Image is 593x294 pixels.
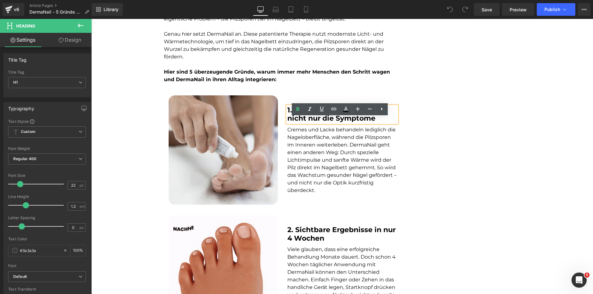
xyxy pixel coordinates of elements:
div: Title Tag [8,54,27,63]
font: Viele glauben, dass eine erfolgreiche Behandlung Monate dauert. Doch schon 4 Wochen täglicher Anw... [196,227,304,294]
div: Line Height [8,195,86,199]
strong: Hier sind 5 überzeugende Gründe, warum immer mehr Menschen den Schritt wagen und DermaNail in ihr... [73,50,299,63]
button: More [578,3,590,16]
iframe: Intercom live chat [572,273,587,288]
a: New Library [92,3,123,16]
span: Heading [16,23,35,28]
div: Letter Spacing [8,216,86,220]
div: Font Weight [8,147,86,151]
a: Desktop [253,3,268,16]
font: Cremes und Lacke behandeln lediglich die Nageloberfläche, während die Pilzsporen im Inneren weite... [196,108,305,174]
div: Text Styles [8,119,86,124]
div: Font Size [8,173,86,178]
a: Design [47,33,93,47]
span: Library [104,7,118,12]
font: Genau hier setzt DermaNail an. Diese patentierte Therapie nutzt modernste Licht- und Wärmetechnol... [73,12,293,41]
a: Mobile [298,3,314,16]
a: Laptop [268,3,283,16]
div: Title Tag [8,70,86,75]
span: px [80,183,85,187]
div: Text Transform [8,287,86,291]
span: 5 [584,273,590,278]
span: em [80,204,85,208]
div: % [70,245,86,256]
span: DermaNail - 5 Gründe Adv [29,9,82,15]
a: v6 [3,3,24,16]
span: px [80,225,85,230]
button: Redo [459,3,471,16]
span: Publish [544,7,560,12]
b: Regular 400 [13,156,37,161]
b: H1 [13,80,18,85]
span: Save [482,6,492,13]
button: Undo [444,3,456,16]
b: Custom [21,129,35,135]
b: 1. Bekämpft die Ursache – nicht nur die Symptome [196,87,290,104]
i: Default [13,274,27,279]
span: Preview [510,6,527,13]
input: Color [20,247,60,254]
a: Preview [502,3,534,16]
div: Typography [8,102,34,111]
a: Article Pages [29,3,94,8]
div: Text Color [8,237,86,241]
b: 2. Sichtbare Ergebnisse in nur 4 Wochen [196,207,304,223]
div: Font [8,264,86,268]
div: v6 [13,5,21,14]
button: Publish [537,3,575,16]
a: Tablet [283,3,298,16]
